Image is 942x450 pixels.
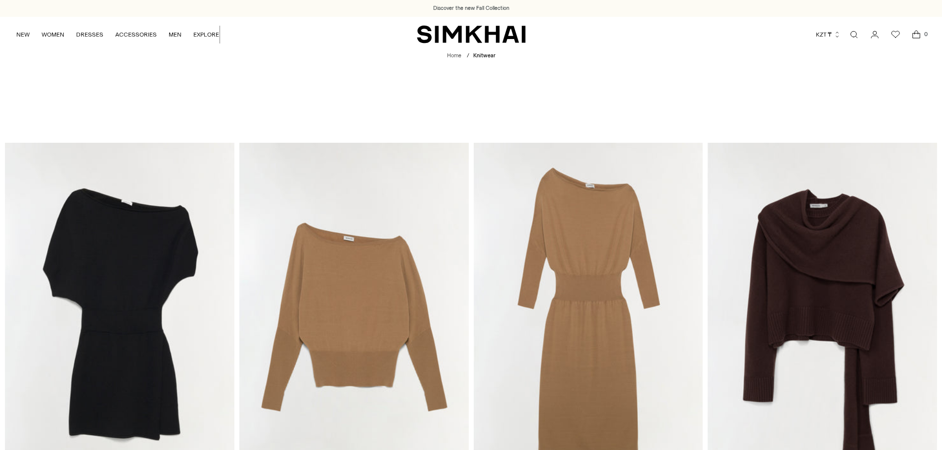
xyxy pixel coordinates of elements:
[193,24,219,45] a: EXPLORE
[906,25,926,44] a: Open cart modal
[921,30,930,39] span: 0
[42,24,64,45] a: WOMEN
[16,24,30,45] a: NEW
[447,52,461,59] a: Home
[417,25,526,44] a: SIMKHAI
[447,52,495,60] nav: breadcrumbs
[433,4,509,12] a: Discover the new Fall Collection
[886,25,905,44] a: Wishlist
[467,52,469,60] div: /
[473,52,495,59] span: Knitwear
[115,24,157,45] a: ACCESSORIES
[169,24,181,45] a: MEN
[76,24,103,45] a: DRESSES
[865,25,885,44] a: Go to the account page
[816,24,841,45] button: KZT ₸
[844,25,864,44] a: Open search modal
